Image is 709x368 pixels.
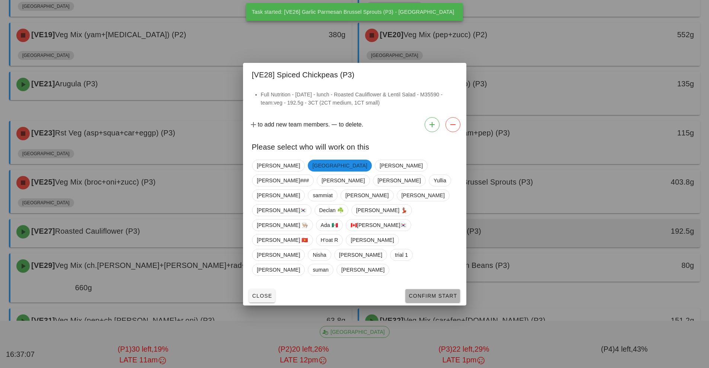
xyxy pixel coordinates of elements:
[313,264,329,275] span: suman
[249,289,275,303] button: Close
[341,264,384,275] span: [PERSON_NAME]
[319,205,343,216] span: Declan ☘️
[243,114,466,135] div: to add new team members. to delete.
[350,220,406,231] span: 🇨🇦[PERSON_NAME]🇰🇷
[320,220,338,231] span: Ada 🇲🇽
[320,234,338,246] span: H'oat R
[356,205,407,216] span: [PERSON_NAME] 💃🏽
[377,175,421,186] span: [PERSON_NAME]
[408,293,457,299] span: Confirm Start
[313,190,333,201] span: sammiat
[257,190,300,201] span: [PERSON_NAME]
[339,249,382,260] span: [PERSON_NAME]
[243,63,466,84] div: [VE28] Spiced Chickpeas (P3)
[401,190,444,201] span: [PERSON_NAME]
[351,234,394,246] span: [PERSON_NAME]
[257,264,300,275] span: [PERSON_NAME]
[312,160,367,172] span: [GEOGRAPHIC_DATA]
[434,175,446,186] span: Yullia
[257,160,300,171] span: [PERSON_NAME]
[313,249,326,260] span: Nisha
[257,234,308,246] span: [PERSON_NAME] 🇻🇳
[379,160,422,171] span: [PERSON_NAME]
[257,220,308,231] span: [PERSON_NAME] 👨🏼‍🍳
[257,205,307,216] span: [PERSON_NAME]🇰🇷
[252,293,272,299] span: Close
[257,249,300,260] span: [PERSON_NAME]
[257,175,309,186] span: [PERSON_NAME]###
[246,3,460,21] div: Task started: [VE26] Garlic Parmesan Brussel Sprouts (P3) - [GEOGRAPHIC_DATA]
[345,190,389,201] span: [PERSON_NAME]
[261,90,457,107] li: Full Nutrition - [DATE] - lunch - Roasted Cauliflower & Lentil Salad - M35590 - team:veg - 192.5g...
[322,175,365,186] span: [PERSON_NAME]
[395,249,408,260] span: trial 1
[405,289,460,303] button: Confirm Start
[243,135,466,157] div: Please select who will work on this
